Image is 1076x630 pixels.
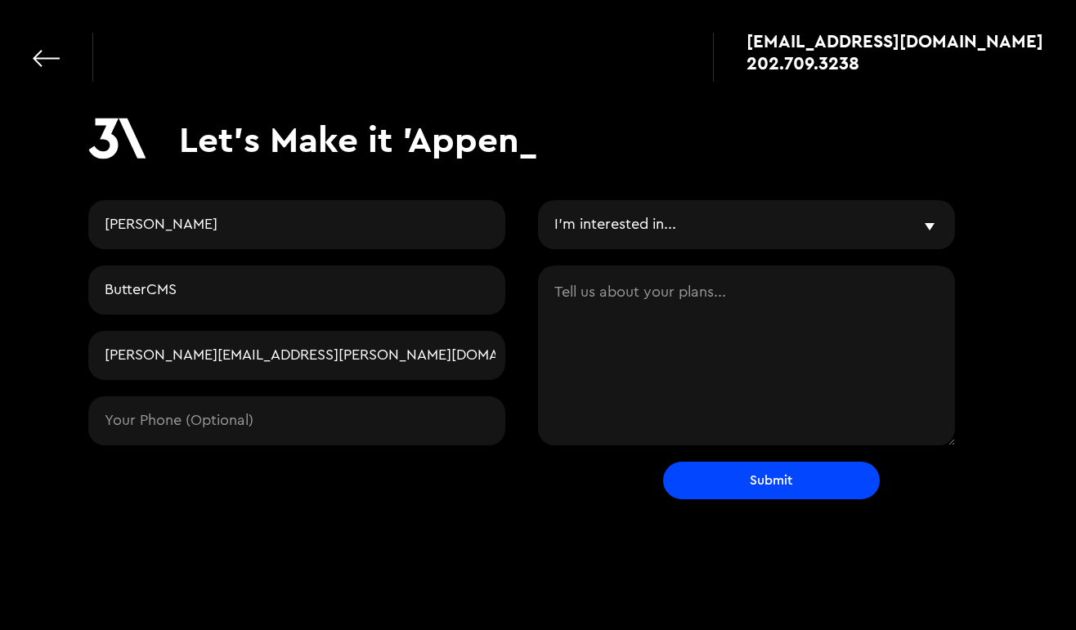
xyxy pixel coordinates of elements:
[746,55,859,71] div: 202.709.3238
[88,200,988,499] form: Contact Request
[663,462,880,499] input: Submit
[746,33,1043,49] a: [EMAIL_ADDRESS][DOMAIN_NAME]
[179,118,537,161] h1: Let's Make it 'Appen_
[88,331,505,380] input: Your Email
[88,266,505,315] input: Company Name
[746,55,1043,71] a: 202.709.3238
[88,396,505,445] input: Your Phone (Optional)
[88,200,505,249] input: Your Name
